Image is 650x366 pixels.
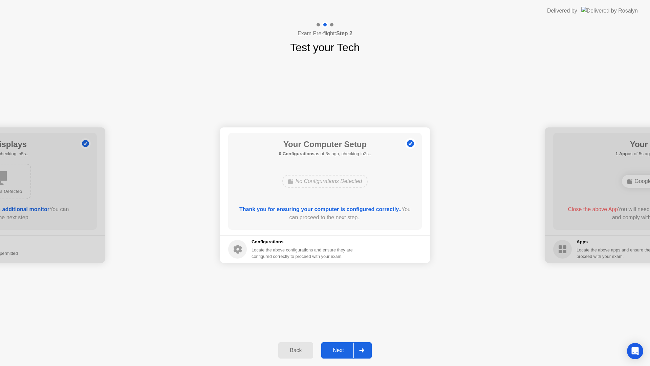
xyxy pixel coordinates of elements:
[323,347,353,353] div: Next
[280,347,311,353] div: Back
[290,39,360,56] h1: Test your Tech
[581,7,638,15] img: Delivered by Rosalyn
[279,150,371,157] h5: as of 3s ago, checking in2s..
[321,342,372,359] button: Next
[252,247,354,260] div: Locate the above configurations and ensure they are configured correctly to proceed with your exam.
[279,151,315,156] b: 0 Configurations
[298,29,352,38] h4: Exam Pre-flight:
[336,30,352,36] b: Step 2
[547,7,577,15] div: Delivered by
[282,175,368,188] div: No Configurations Detected
[238,205,412,222] div: You can proceed to the next step..
[252,239,354,245] h5: Configurations
[278,342,313,359] button: Back
[279,138,371,150] h1: Your Computer Setup
[239,206,402,212] b: Thank you for ensuring your computer is configured correctly..
[627,343,643,359] div: Open Intercom Messenger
